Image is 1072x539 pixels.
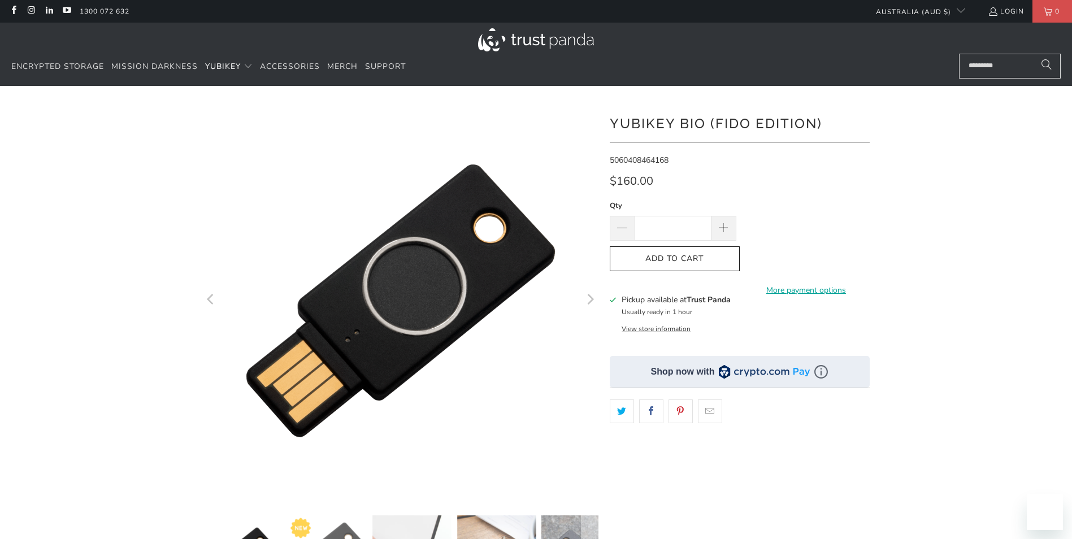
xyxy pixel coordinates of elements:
a: Merch [327,54,358,80]
a: Share this on Facebook [639,399,663,423]
span: Mission Darkness [111,61,198,72]
span: 5060408464168 [610,155,669,166]
a: Trust Panda Australia on LinkedIn [44,7,54,16]
h3: Pickup available at [622,294,731,306]
a: Accessories [260,54,320,80]
span: YubiKey [205,61,241,72]
a: Share this on Twitter [610,399,634,423]
a: Trust Panda Australia on Instagram [26,7,36,16]
button: View store information [622,324,691,333]
summary: YubiKey [205,54,253,80]
a: YubiKey Bio (FIDO Edition) - Trust Panda [203,103,598,498]
label: Qty [610,199,736,212]
a: Trust Panda Australia on YouTube [62,7,71,16]
b: Trust Panda [687,294,731,305]
h1: YubiKey Bio (FIDO Edition) [610,111,870,134]
a: Email this to a friend [698,399,722,423]
a: Support [365,54,406,80]
nav: Translation missing: en.navigation.header.main_nav [11,54,406,80]
a: 1300 072 632 [80,5,129,18]
div: Shop now with [651,366,715,378]
a: Login [988,5,1024,18]
img: Trust Panda Australia [478,28,594,51]
button: Add to Cart [610,246,740,272]
a: Share this on Pinterest [669,399,693,423]
span: Encrypted Storage [11,61,104,72]
span: Add to Cart [622,254,728,264]
button: Search [1032,54,1061,79]
a: Encrypted Storage [11,54,104,80]
span: Accessories [260,61,320,72]
small: Usually ready in 1 hour [622,307,692,316]
iframe: Button to launch messaging window [1027,494,1063,530]
a: More payment options [743,284,870,297]
a: Mission Darkness [111,54,198,80]
button: Next [581,103,599,498]
button: Previous [202,103,220,498]
a: Trust Panda Australia on Facebook [8,7,18,16]
span: Merch [327,61,358,72]
span: $160.00 [610,173,653,189]
span: Support [365,61,406,72]
input: Search... [959,54,1061,79]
